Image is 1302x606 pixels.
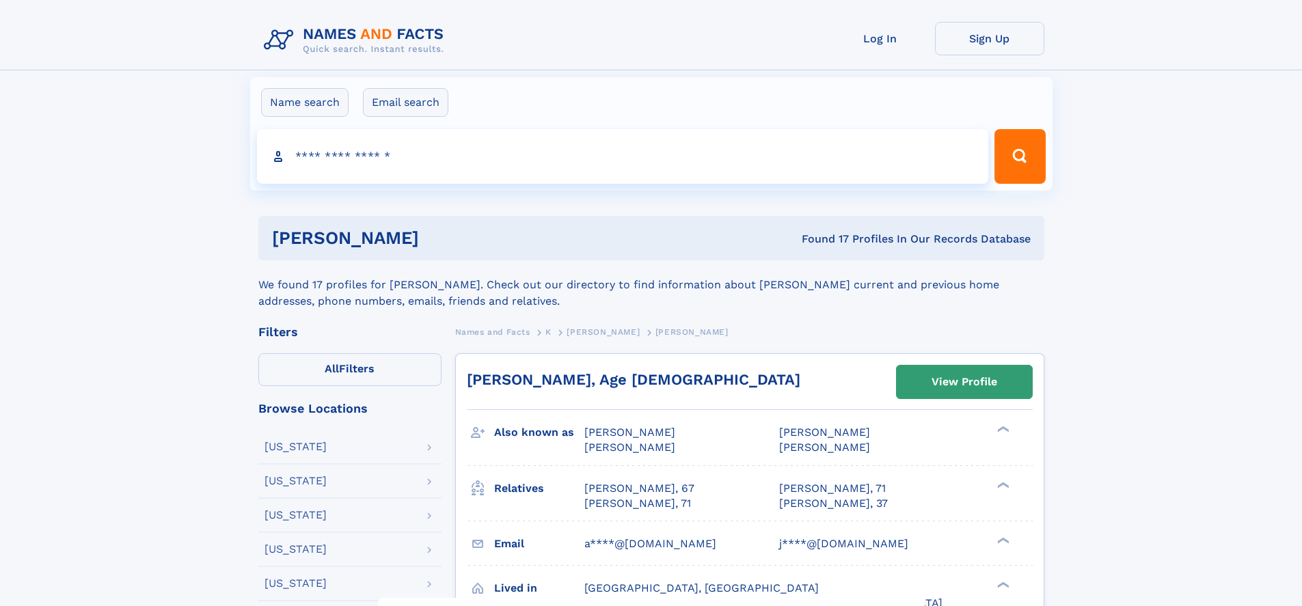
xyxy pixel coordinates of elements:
[467,371,800,388] a: [PERSON_NAME], Age [DEMOGRAPHIC_DATA]
[994,536,1010,545] div: ❯
[265,544,327,555] div: [US_STATE]
[584,441,675,454] span: [PERSON_NAME]
[584,481,694,496] a: [PERSON_NAME], 67
[325,362,339,375] span: All
[655,327,729,337] span: [PERSON_NAME]
[258,260,1044,309] div: We found 17 profiles for [PERSON_NAME]. Check out our directory to find information about [PERSON...
[494,532,584,555] h3: Email
[494,577,584,600] h3: Lived in
[258,402,442,415] div: Browse Locations
[265,578,327,589] div: [US_STATE]
[261,88,349,117] label: Name search
[494,477,584,500] h3: Relatives
[265,476,327,486] div: [US_STATE]
[272,230,610,247] h1: [PERSON_NAME]
[779,426,870,439] span: [PERSON_NAME]
[265,510,327,521] div: [US_STATE]
[257,129,989,184] input: search input
[994,580,1010,589] div: ❯
[584,581,819,594] span: [GEOGRAPHIC_DATA], [GEOGRAPHIC_DATA]
[258,22,455,59] img: Logo Names and Facts
[258,353,442,386] label: Filters
[994,425,1010,434] div: ❯
[994,129,1045,184] button: Search Button
[545,323,552,340] a: K
[584,426,675,439] span: [PERSON_NAME]
[826,22,935,55] a: Log In
[779,481,886,496] a: [PERSON_NAME], 71
[567,327,640,337] span: [PERSON_NAME]
[545,327,552,337] span: K
[584,496,691,511] a: [PERSON_NAME], 71
[494,421,584,444] h3: Also known as
[932,366,997,398] div: View Profile
[265,441,327,452] div: [US_STATE]
[258,326,442,338] div: Filters
[567,323,640,340] a: [PERSON_NAME]
[779,496,888,511] a: [PERSON_NAME], 37
[897,366,1032,398] a: View Profile
[994,480,1010,489] div: ❯
[455,323,530,340] a: Names and Facts
[779,441,870,454] span: [PERSON_NAME]
[935,22,1044,55] a: Sign Up
[610,232,1031,247] div: Found 17 Profiles In Our Records Database
[363,88,448,117] label: Email search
